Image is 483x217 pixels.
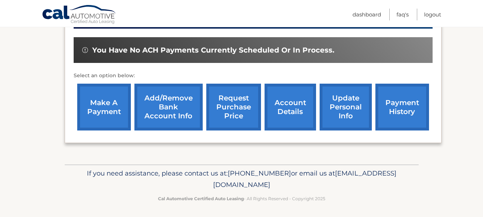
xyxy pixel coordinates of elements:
[375,84,429,130] a: payment history
[353,9,381,20] a: Dashboard
[69,168,414,191] p: If you need assistance, please contact us at: or email us at
[77,84,131,130] a: make a payment
[92,46,334,55] span: You have no ACH payments currently scheduled or in process.
[134,84,203,130] a: Add/Remove bank account info
[42,5,117,25] a: Cal Automotive
[424,9,441,20] a: Logout
[74,71,433,80] p: Select an option below:
[69,195,414,202] p: - All Rights Reserved - Copyright 2025
[320,84,372,130] a: update personal info
[158,196,244,201] strong: Cal Automotive Certified Auto Leasing
[206,84,261,130] a: request purchase price
[396,9,409,20] a: FAQ's
[213,169,396,189] span: [EMAIL_ADDRESS][DOMAIN_NAME]
[82,47,88,53] img: alert-white.svg
[265,84,316,130] a: account details
[228,169,291,177] span: [PHONE_NUMBER]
